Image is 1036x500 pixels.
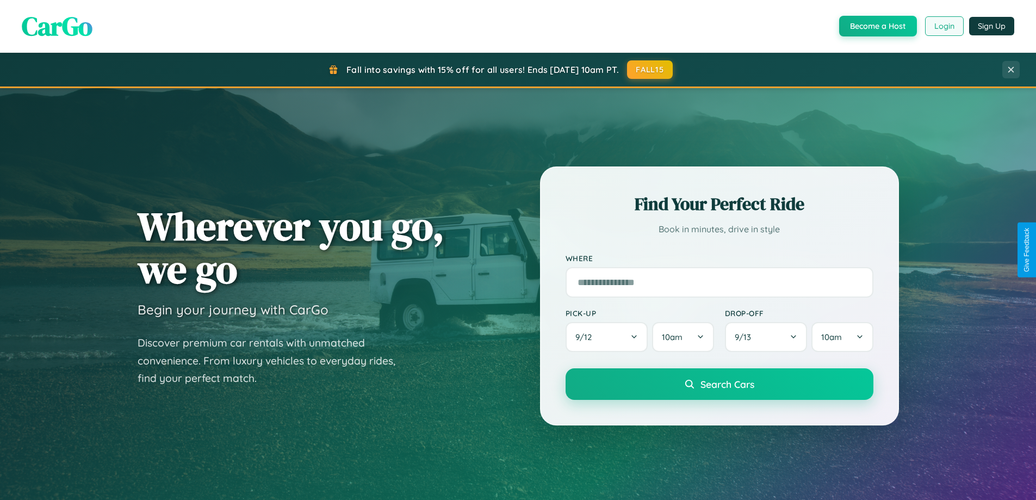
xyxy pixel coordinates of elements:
[566,322,648,352] button: 9/12
[735,332,756,342] span: 9 / 13
[566,368,873,400] button: Search Cars
[566,192,873,216] h2: Find Your Perfect Ride
[969,17,1014,35] button: Sign Up
[575,332,597,342] span: 9 / 12
[700,378,754,390] span: Search Cars
[566,308,714,318] label: Pick-up
[725,308,873,318] label: Drop-off
[1023,228,1031,272] div: Give Feedback
[652,322,714,352] button: 10am
[725,322,808,352] button: 9/13
[566,254,873,263] label: Where
[811,322,873,352] button: 10am
[22,8,92,44] span: CarGo
[925,16,964,36] button: Login
[138,205,444,291] h1: Wherever you go, we go
[821,332,842,342] span: 10am
[839,16,917,36] button: Become a Host
[138,301,328,318] h3: Begin your journey with CarGo
[566,221,873,237] p: Book in minutes, drive in style
[138,334,410,387] p: Discover premium car rentals with unmatched convenience. From luxury vehicles to everyday rides, ...
[662,332,683,342] span: 10am
[346,64,619,75] span: Fall into savings with 15% off for all users! Ends [DATE] 10am PT.
[627,60,673,79] button: FALL15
